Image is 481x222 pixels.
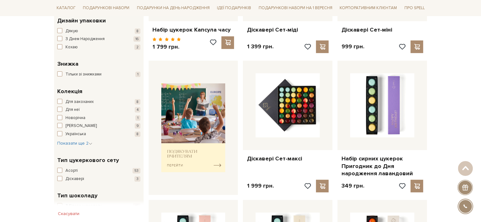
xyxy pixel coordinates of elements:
p: 1 799 грн. [152,43,181,51]
span: 46 [133,203,140,209]
button: Тільки зі знижками 1 [57,71,140,78]
span: Колекція [57,87,82,96]
span: Тип шоколаду [57,191,97,200]
span: 8 [135,99,140,105]
span: Дякую [65,28,78,34]
span: Новорічна [65,115,85,121]
span: [PERSON_NAME] [65,123,97,129]
p: 999 грн. [341,43,364,50]
button: Асорті 53 [57,168,140,174]
p: 1 999 грн. [247,182,274,189]
a: Ідеї подарунків [214,3,254,13]
span: 4 [135,107,140,112]
span: 8 [135,131,140,137]
span: З Білого шоколаду [65,203,102,209]
span: 3 [134,176,140,182]
span: Кохаю [65,44,78,51]
button: Дякую 8 [57,28,140,34]
span: 9 [135,123,140,129]
a: Набір цукерок Капсула часу [152,26,234,33]
button: З Білого шоколаду 46 [57,203,140,209]
button: З Днем Народження 16 [57,36,140,42]
a: Каталог [54,3,78,13]
button: Для закоханих 8 [57,99,140,105]
span: Для закоханих [65,99,94,105]
img: banner [161,83,225,172]
span: 1 [135,115,140,121]
span: Тільки зі знижками [65,71,102,78]
span: 53 [133,168,140,173]
button: Діскавері 3 [57,176,140,182]
span: Діскавері [65,176,84,182]
span: Асорті [65,168,78,174]
a: Корпоративним клієнтам [337,3,399,13]
p: 1 399 грн. [247,43,273,50]
button: Для неї 4 [57,107,140,113]
a: Подарункові набори на 1 Вересня [256,3,335,13]
a: Діскавері Сет-міні [341,26,423,33]
a: Набір сирних цукерок Пригодник до Дня народження лавандовий [341,155,423,177]
button: Кохаю 2 [57,44,140,51]
span: Показати ще 2 [57,141,92,146]
span: Дизайн упаковки [57,16,106,25]
button: Скасувати [54,209,83,219]
span: Для неї [65,107,80,113]
span: Знижка [57,60,78,68]
span: 16 [133,36,140,42]
span: З Днем Народження [65,36,105,42]
span: 1 [135,72,140,77]
a: Діскавері Сет-максі [247,155,329,162]
a: Про Spell [402,3,427,13]
button: Показати ще 2 [57,140,92,147]
button: [PERSON_NAME] 9 [57,123,140,129]
p: 349 грн. [341,182,364,189]
a: Діскавері Сет-міді [247,26,329,33]
button: Українська 8 [57,131,140,137]
span: 8 [135,28,140,34]
span: 2 [134,45,140,50]
a: Подарунки на День народження [134,3,212,13]
span: Українська [65,131,86,137]
span: Тип цукеркового сету [57,156,119,165]
a: Подарункові набори [80,3,132,13]
button: Новорічна 1 [57,115,140,121]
